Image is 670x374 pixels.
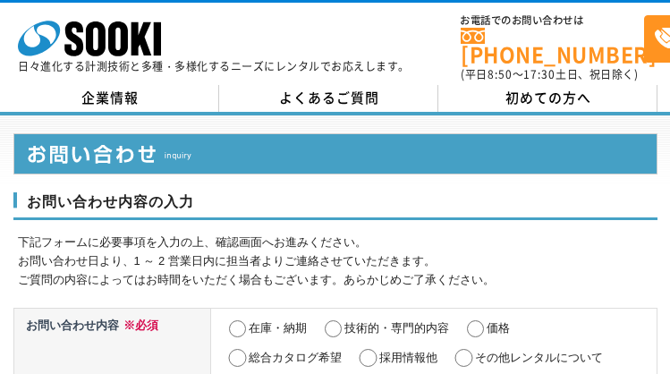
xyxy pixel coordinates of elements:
[249,351,342,364] label: 総合カタログ希望
[18,234,657,289] p: 下記フォームに必要事項を入力の上、確認画面へお進みください。 お問い合わせ日より、1 ～ 2 営業日内に担当者よりご連絡させていただきます。 ご質問の内容によってはお時間をいただく場合もございま...
[461,66,638,82] span: (平日 ～ 土日、祝日除く)
[13,192,657,221] h3: お問い合わせ内容の入力
[523,66,556,82] span: 17:30
[505,88,591,107] span: 初めての方へ
[219,85,438,112] a: よくあるご質問
[18,61,410,72] p: 日々進化する計測技術と多種・多様化するニーズにレンタルでお応えします。
[475,351,603,364] label: その他レンタルについて
[461,28,644,64] a: [PHONE_NUMBER]
[488,66,513,82] span: 8:50
[379,351,437,364] label: 採用情報他
[344,321,449,335] label: 技術的・専門的内容
[249,321,307,335] label: 在庫・納期
[438,85,657,112] a: 初めての方へ
[13,133,657,174] img: お問い合わせ
[461,15,644,26] span: お電話でのお問い合わせは
[487,321,510,335] label: 価格
[119,319,158,332] span: ※必須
